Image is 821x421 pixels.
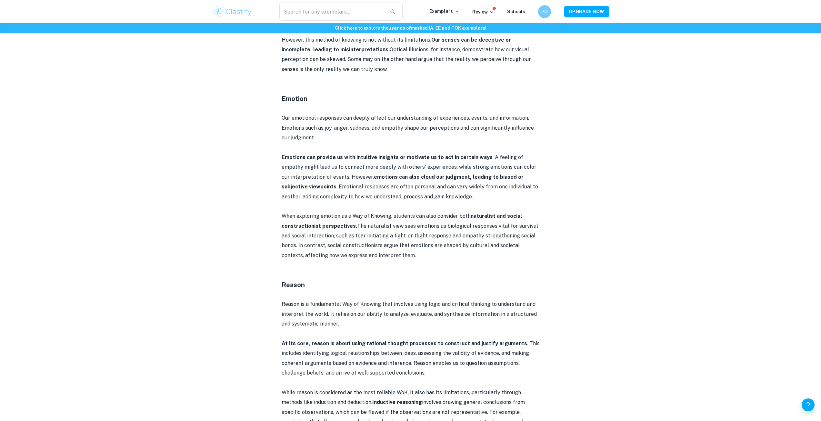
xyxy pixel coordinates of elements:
[282,280,540,290] h4: Reason
[802,398,815,411] button: Help and Feedback
[282,213,522,229] strong: naturalist and social constructionist perspectives.
[282,113,540,143] p: Our emotional responses can deeply affect our understanding of experiences, events, and informati...
[282,299,540,329] p: Reason is a fundamental Way of Knowing that involves using logic and critical thinking to underst...
[282,340,527,346] strong: At its core, reason is about using rational thought processes to construct and justify arguments
[564,6,609,17] button: UPGRADE NOW
[541,8,548,15] h6: PO
[282,94,540,104] h4: Emotion
[1,25,820,32] h6: Click here to explore thousands of marked IA, EE and TOK exemplars !
[507,9,525,14] a: Schools
[472,8,494,15] p: Review
[282,25,540,74] p: Sense perception provides us with immediate and often vivid experiences that help shape our knowl...
[429,8,459,15] p: Exemplars
[282,339,540,378] p: . This includes identifying logical relationships between ideas, assessing the validity of eviden...
[279,3,385,21] input: Search for any exemplars...
[282,153,540,202] p: . A feeling of empathy might lead us to connect more deeply with others' experiences, while stron...
[282,154,493,160] strong: Emotions can provide us with intuitive insights or motivate us to act in certain ways
[372,399,422,405] strong: Inductive reasoning
[282,174,524,190] strong: emotions can also cloud our judgment, leading to biased or subjective viewpoints
[538,5,551,18] button: PO
[282,211,540,260] p: When exploring emotion as a Way of Knowing, students can also consider both The naturalist view s...
[212,5,253,18] img: Clastify logo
